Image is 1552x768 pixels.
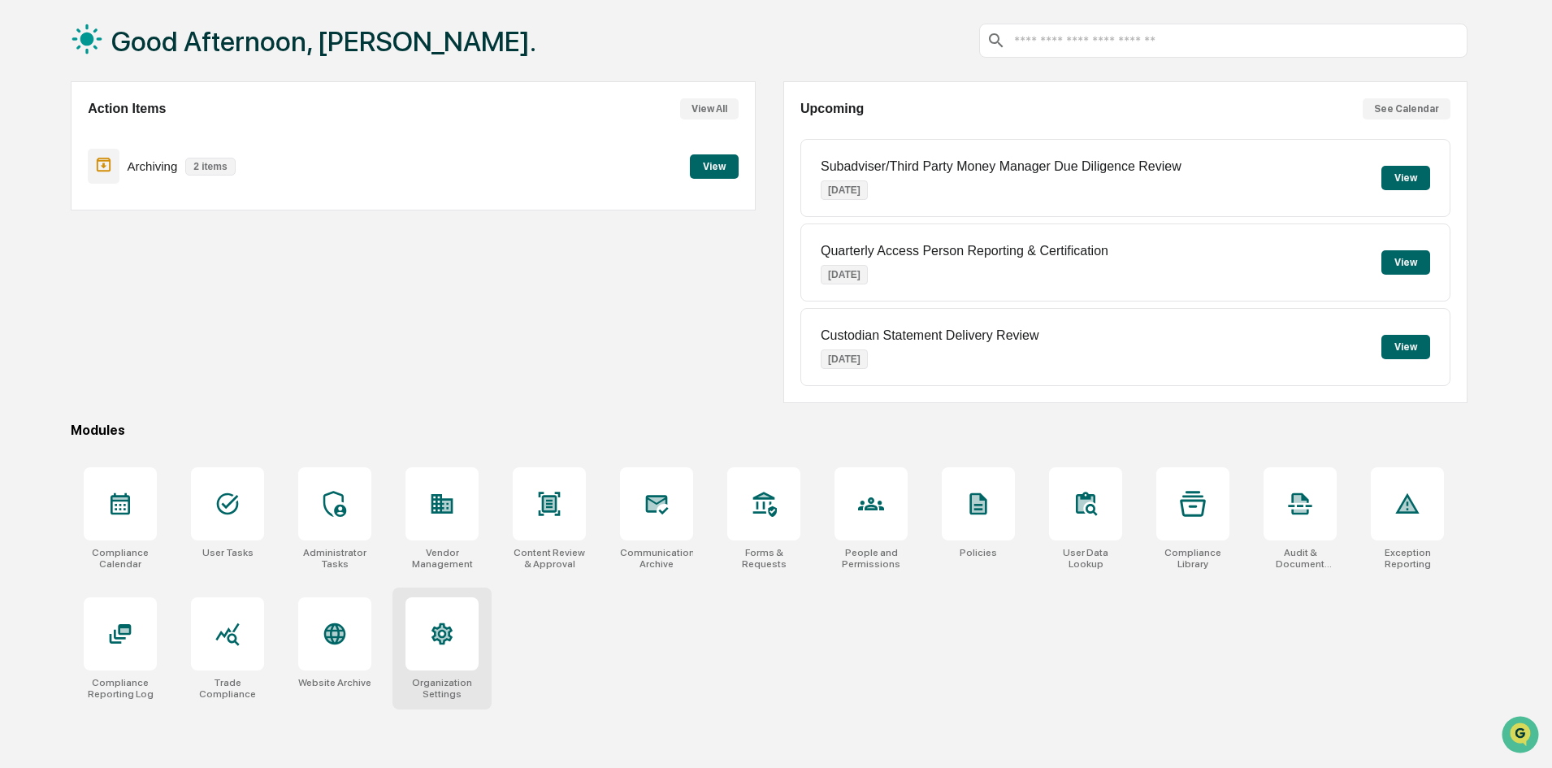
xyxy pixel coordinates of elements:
[821,349,868,369] p: [DATE]
[84,677,157,700] div: Compliance Reporting Log
[16,124,46,154] img: 1746055101610-c473b297-6a78-478c-a979-82029cc54cd1
[620,547,693,570] div: Communications Archive
[405,547,479,570] div: Vendor Management
[727,547,800,570] div: Forms & Requests
[88,102,166,116] h2: Action Items
[128,159,178,173] p: Archiving
[1381,335,1430,359] button: View
[111,25,536,58] h1: Good Afternoon, [PERSON_NAME].
[202,547,254,558] div: User Tasks
[10,198,111,228] a: 🖐️Preclearance
[1381,166,1430,190] button: View
[1156,547,1229,570] div: Compliance Library
[16,34,296,60] p: How can we help?
[134,205,202,221] span: Attestations
[84,547,157,570] div: Compliance Calendar
[33,236,102,252] span: Data Lookup
[10,229,109,258] a: 🔎Data Lookup
[1264,547,1337,570] div: Audit & Document Logs
[1381,250,1430,275] button: View
[800,102,864,116] h2: Upcoming
[1363,98,1450,119] button: See Calendar
[298,677,371,688] div: Website Archive
[513,547,586,570] div: Content Review & Approval
[405,677,479,700] div: Organization Settings
[821,159,1181,174] p: Subadviser/Third Party Money Manager Due Diligence Review
[821,180,868,200] p: [DATE]
[162,276,197,288] span: Pylon
[298,547,371,570] div: Administrator Tasks
[111,198,208,228] a: 🗄️Attestations
[191,677,264,700] div: Trade Compliance
[55,141,206,154] div: We're available if you need us!
[115,275,197,288] a: Powered byPylon
[690,154,739,179] button: View
[821,265,868,284] p: [DATE]
[71,423,1467,438] div: Modules
[16,237,29,250] div: 🔎
[690,158,739,173] a: View
[33,205,105,221] span: Preclearance
[960,547,997,558] div: Policies
[16,206,29,219] div: 🖐️
[276,129,296,149] button: Start new chat
[1371,547,1444,570] div: Exception Reporting
[680,98,739,119] button: View All
[821,244,1108,258] p: Quarterly Access Person Reporting & Certification
[1500,714,1544,758] iframe: Open customer support
[185,158,235,176] p: 2 items
[1049,547,1122,570] div: User Data Lookup
[55,124,267,141] div: Start new chat
[821,328,1039,343] p: Custodian Statement Delivery Review
[118,206,131,219] div: 🗄️
[835,547,908,570] div: People and Permissions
